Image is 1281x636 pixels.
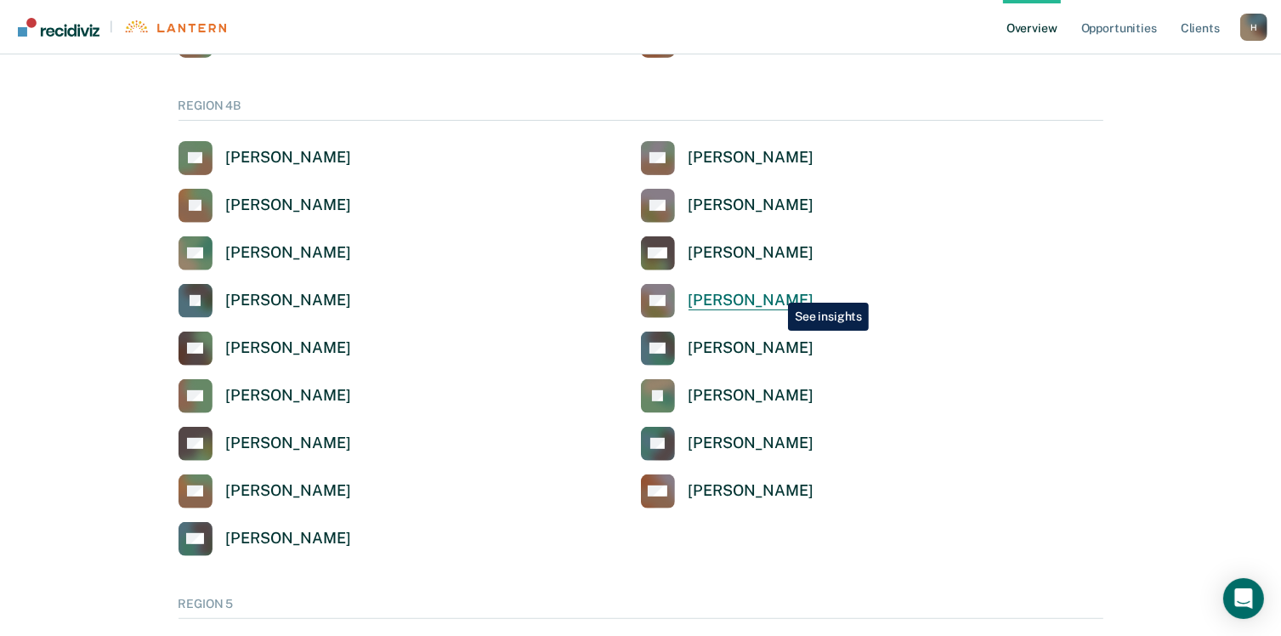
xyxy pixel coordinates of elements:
div: [PERSON_NAME] [689,291,813,310]
a: [PERSON_NAME] [179,332,351,366]
div: [PERSON_NAME] [226,148,351,168]
a: [PERSON_NAME] [179,522,351,556]
a: [PERSON_NAME] [641,474,813,508]
a: [PERSON_NAME] [641,189,813,223]
a: [PERSON_NAME] [641,284,813,318]
div: [PERSON_NAME] [689,243,813,263]
a: [PERSON_NAME] [179,141,351,175]
div: [PERSON_NAME] [226,434,351,453]
a: [PERSON_NAME] [641,332,813,366]
div: H [1240,14,1267,41]
div: [PERSON_NAME] [226,196,351,215]
div: [PERSON_NAME] [689,338,813,358]
a: [PERSON_NAME] [179,236,351,270]
a: [PERSON_NAME] [641,427,813,461]
img: Lantern [123,20,226,33]
div: [PERSON_NAME] [226,243,351,263]
div: [PERSON_NAME] [226,481,351,501]
div: [PERSON_NAME] [226,386,351,406]
div: [PERSON_NAME] [226,338,351,358]
div: REGION 4B [179,99,1103,121]
a: [PERSON_NAME] [179,379,351,413]
div: Open Intercom Messenger [1223,578,1264,619]
div: REGION 5 [179,597,1103,619]
img: Recidiviz [18,18,99,37]
a: [PERSON_NAME] [179,189,351,223]
button: Profile dropdown button [1240,14,1267,41]
a: [PERSON_NAME] [179,427,351,461]
a: [PERSON_NAME] [179,474,351,508]
div: [PERSON_NAME] [689,196,813,215]
span: | [99,20,123,34]
div: [PERSON_NAME] [689,148,813,168]
div: [PERSON_NAME] [689,386,813,406]
a: [PERSON_NAME] [641,141,813,175]
div: [PERSON_NAME] [226,529,351,548]
div: [PERSON_NAME] [689,434,813,453]
a: [PERSON_NAME] [641,236,813,270]
div: [PERSON_NAME] [689,481,813,501]
a: [PERSON_NAME] [641,379,813,413]
div: [PERSON_NAME] [226,291,351,310]
a: [PERSON_NAME] [179,284,351,318]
